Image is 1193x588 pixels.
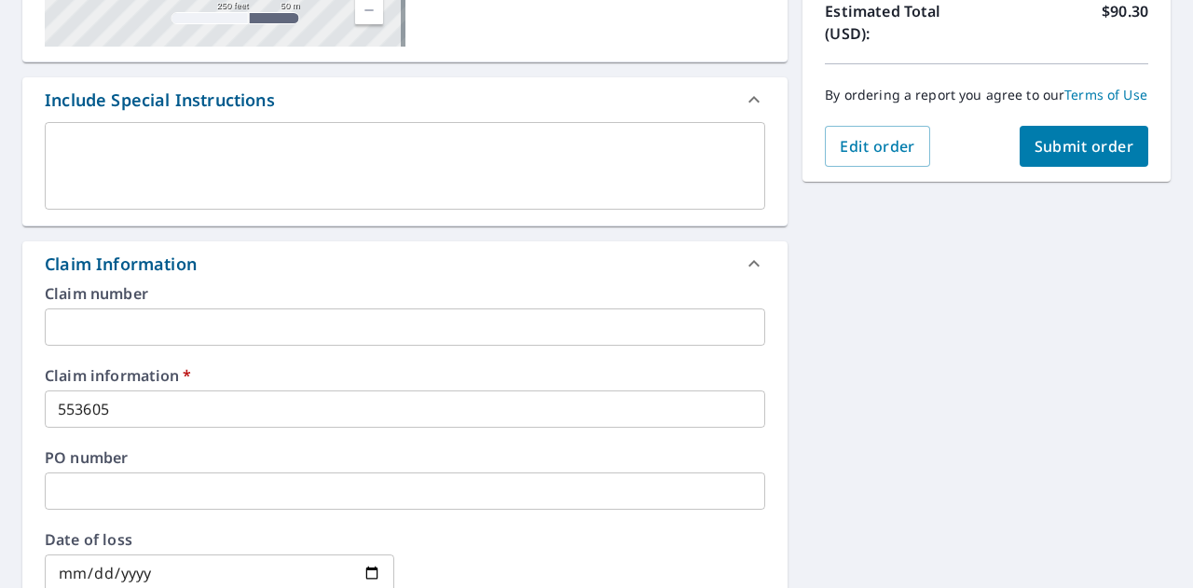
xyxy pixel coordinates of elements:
[1064,86,1147,103] a: Terms of Use
[45,450,765,465] label: PO number
[45,368,765,383] label: Claim information
[1035,136,1134,157] span: Submit order
[22,77,788,122] div: Include Special Instructions
[22,241,788,286] div: Claim Information
[45,88,275,113] div: Include Special Instructions
[1020,126,1149,167] button: Submit order
[45,532,394,547] label: Date of loss
[45,252,197,277] div: Claim Information
[825,87,1148,103] p: By ordering a report you agree to our
[840,136,915,157] span: Edit order
[825,126,930,167] button: Edit order
[45,286,765,301] label: Claim number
